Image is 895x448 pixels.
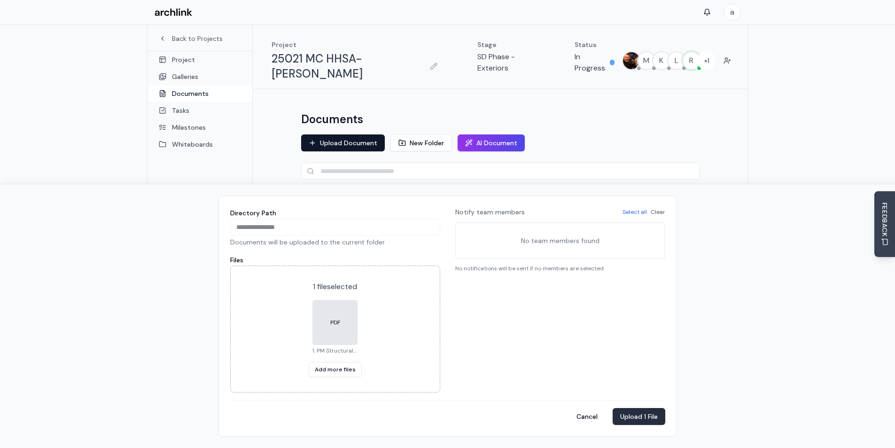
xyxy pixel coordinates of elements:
[575,40,615,49] p: Status
[682,51,701,70] button: R
[880,202,889,236] span: FEEDBACK
[390,134,452,151] button: New Folder
[455,207,525,217] label: Notify team members
[683,52,700,69] span: R
[272,40,440,49] p: Project
[313,282,357,291] span: 1 file selected
[651,208,665,216] button: Clear
[458,134,525,151] button: AI Document
[301,134,385,151] button: Upload Document
[697,51,716,70] button: +1
[148,136,252,153] a: Whiteboards
[477,40,537,49] p: Stage
[148,68,252,85] a: Galleries
[653,52,670,69] span: K
[159,34,241,43] a: Back to Projects
[623,52,640,69] img: MARC JONES
[330,319,340,326] div: PDF
[148,85,252,102] a: Documents
[874,191,895,257] button: Send Feedback
[622,51,641,70] button: MARC JONES
[668,52,685,69] span: L
[637,51,656,70] button: M
[272,51,424,81] h1: 25021 MC HHSA-[PERSON_NAME]
[575,51,606,74] p: In Progress
[613,408,665,425] button: Upload 1 File
[301,112,363,127] h1: Documents
[148,119,252,136] a: Milestones
[569,408,605,425] button: Cancel
[623,208,647,216] button: Select all
[455,265,665,272] p: No notifications will be sent if no members are selected
[309,362,362,377] button: Add more files
[724,4,740,20] span: a
[230,256,243,264] label: Files
[230,209,276,217] label: Directory Path
[148,51,252,68] a: Project
[698,52,715,69] span: + 1
[312,347,358,354] span: 1. PM Structural COVER.pdf
[638,52,655,69] span: M
[667,51,686,70] button: L
[652,51,671,70] button: K
[461,228,659,253] p: No team members found
[148,102,252,119] a: Tasks
[477,51,537,74] p: SD Phase - Exteriors
[155,8,192,16] img: Archlink
[230,237,440,247] p: Documents will be uploaded to the current folder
